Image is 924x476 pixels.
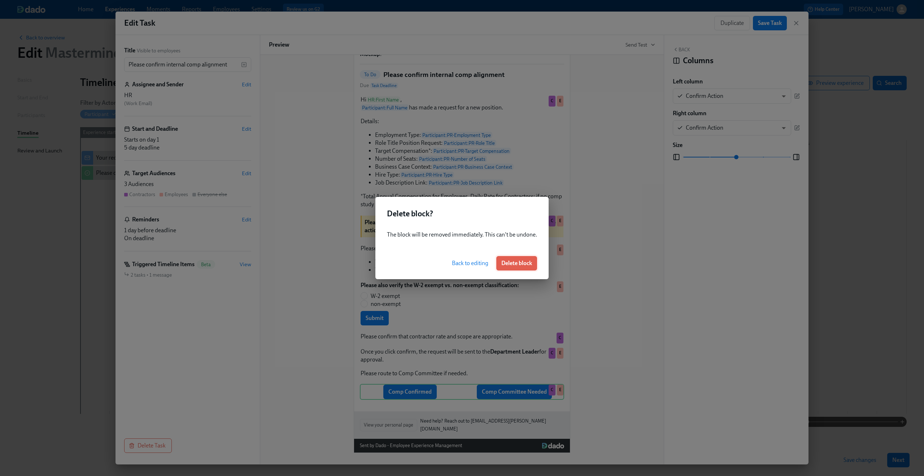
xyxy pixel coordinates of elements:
button: Delete block [496,256,537,271]
button: Back to editing [447,256,493,271]
span: Delete block [501,260,532,267]
h2: Delete block? [387,208,537,219]
span: Back to editing [452,260,488,267]
div: The block will be removed immediately. This can't be undone. [375,225,549,247]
